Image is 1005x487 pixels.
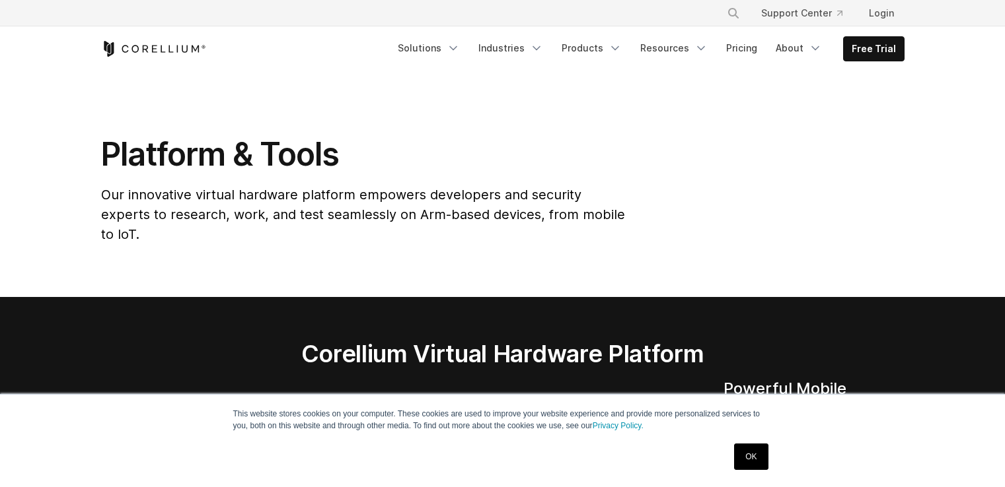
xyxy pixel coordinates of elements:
a: Free Trial [844,37,904,61]
a: Privacy Policy. [593,421,644,430]
span: Our innovative virtual hardware platform empowers developers and security experts to research, wo... [101,187,625,242]
button: Search [722,1,745,25]
h2: Corellium Virtual Hardware Platform [239,339,766,368]
a: Industries [470,36,551,60]
h4: Powerful Mobile Testing Automation Tools [724,379,905,438]
a: Pricing [718,36,765,60]
a: About [768,36,830,60]
h1: Platform & Tools [101,135,628,174]
a: Products [554,36,630,60]
a: Corellium Home [101,41,206,57]
div: Navigation Menu [390,36,905,61]
div: Navigation Menu [711,1,905,25]
a: Solutions [390,36,468,60]
a: Support Center [751,1,853,25]
a: OK [734,443,768,470]
a: Login [858,1,905,25]
p: This website stores cookies on your computer. These cookies are used to improve your website expe... [233,408,772,432]
a: Resources [632,36,716,60]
